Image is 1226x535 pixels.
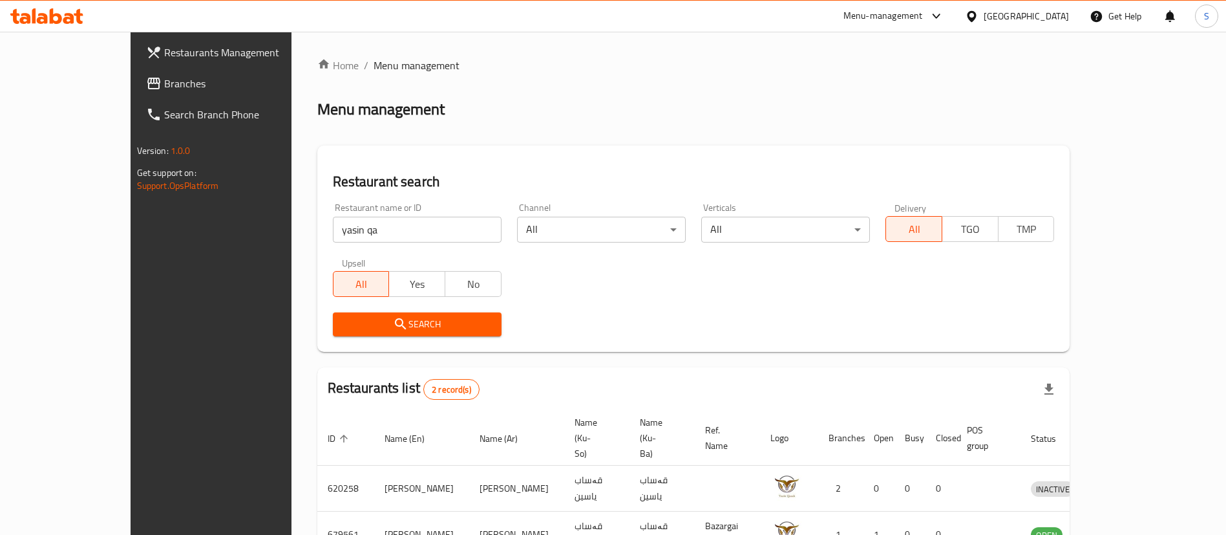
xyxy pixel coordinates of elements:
[894,203,927,212] label: Delivery
[863,466,894,512] td: 0
[333,217,502,243] input: Search for restaurant name or ID..
[564,466,629,512] td: قەساب یاسین
[1033,374,1064,405] div: Export file
[317,58,359,73] a: Home
[137,177,219,194] a: Support.OpsPlatform
[967,422,1005,453] span: POS group
[705,422,745,453] span: Ref. Name
[818,466,863,512] td: 2
[760,411,818,466] th: Logo
[364,58,368,73] li: /
[517,217,686,243] div: All
[885,216,942,242] button: All
[339,275,385,294] span: All
[770,470,803,502] img: Yasin Qasab
[164,45,325,60] span: Restaurants Management
[1004,220,1050,239] span: TMP
[925,466,956,512] td: 0
[942,216,999,242] button: TGO
[136,37,335,68] a: Restaurants Management
[450,275,496,294] span: No
[137,142,169,159] span: Version:
[333,271,390,297] button: All
[164,107,325,122] span: Search Branch Phone
[445,271,502,297] button: No
[1031,431,1073,446] span: Status
[333,172,1055,191] h2: Restaurant search
[317,466,374,512] td: 620258
[1204,9,1209,23] span: S
[374,58,460,73] span: Menu management
[629,466,695,512] td: قەساب یاسین
[385,431,441,446] span: Name (En)
[328,431,352,446] span: ID
[480,431,534,446] span: Name (Ar)
[947,220,993,239] span: TGO
[374,466,469,512] td: [PERSON_NAME]
[164,76,325,91] span: Branches
[894,466,925,512] td: 0
[333,312,502,336] button: Search
[317,99,445,120] h2: Menu management
[925,411,956,466] th: Closed
[863,411,894,466] th: Open
[137,164,196,181] span: Get support on:
[1031,482,1075,497] span: INACTIVE
[171,142,191,159] span: 1.0.0
[891,220,937,239] span: All
[818,411,863,466] th: Branches
[394,275,440,294] span: Yes
[640,415,679,461] span: Name (Ku-Ba)
[424,384,479,396] span: 2 record(s)
[701,217,870,243] div: All
[894,411,925,466] th: Busy
[317,58,1070,73] nav: breadcrumb
[342,258,366,267] label: Upsell
[998,216,1055,242] button: TMP
[1031,481,1075,497] div: INACTIVE
[984,9,1069,23] div: [GEOGRAPHIC_DATA]
[343,316,491,333] span: Search
[575,415,614,461] span: Name (Ku-So)
[328,378,480,400] h2: Restaurants list
[136,68,335,99] a: Branches
[136,99,335,130] a: Search Branch Phone
[469,466,564,512] td: [PERSON_NAME]
[843,8,923,24] div: Menu-management
[388,271,445,297] button: Yes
